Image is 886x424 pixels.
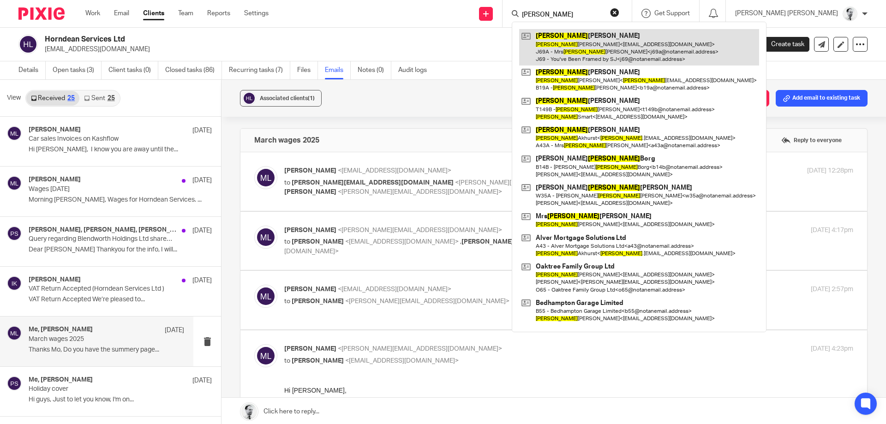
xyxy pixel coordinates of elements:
[284,298,290,305] span: to
[165,61,222,79] a: Closed tasks (86)
[284,227,336,233] span: [PERSON_NAME]
[192,126,212,135] p: [DATE]
[7,276,22,291] img: svg%3E
[308,96,315,101] span: (1)
[85,9,100,18] a: Work
[460,239,461,245] span: ,
[29,246,212,254] p: Dear [PERSON_NAME] Thankyou for the info, I will...
[610,8,619,17] button: Clear
[292,298,344,305] span: [PERSON_NAME]
[7,176,22,191] img: svg%3E
[108,61,158,79] a: Client tasks (0)
[29,385,175,393] p: Holiday cover
[7,226,22,241] img: svg%3E
[192,276,212,285] p: [DATE]
[284,239,290,245] span: to
[338,167,451,174] span: <[EMAIL_ADDRESS][DOMAIN_NAME]>
[338,227,502,233] span: <[PERSON_NAME][EMAIL_ADDRESS][DOMAIN_NAME]>
[292,239,344,245] span: [PERSON_NAME]
[29,126,81,134] h4: [PERSON_NAME]
[338,286,451,293] span: <[EMAIL_ADDRESS][DOMAIN_NAME]>
[811,226,853,235] p: [DATE] 4:17pm
[811,344,853,354] p: [DATE] 4:23pm
[284,179,290,186] span: to
[284,286,336,293] span: [PERSON_NAME]
[521,11,604,19] input: Search
[26,91,79,106] a: Received25
[654,10,690,17] span: Get Support
[29,276,81,284] h4: [PERSON_NAME]
[143,9,164,18] a: Clients
[45,45,742,54] p: [EMAIL_ADDRESS][DOMAIN_NAME]
[29,176,81,184] h4: [PERSON_NAME]
[29,196,212,204] p: Morning [PERSON_NAME], Wages for Horndean Services. ...
[29,376,93,384] h4: Me, [PERSON_NAME]
[67,95,75,102] div: 25
[338,346,502,352] span: <[PERSON_NAME][EMAIL_ADDRESS][DOMAIN_NAME]>
[455,179,619,186] span: <[PERSON_NAME][EMAIL_ADDRESS][DOMAIN_NAME]>
[776,90,868,107] button: Add email to existing task
[811,285,853,294] p: [DATE] 2:57pm
[843,6,857,21] img: Mass_2025.jpg
[7,93,21,103] span: View
[292,179,454,186] span: [PERSON_NAME][EMAIL_ADDRESS][DOMAIN_NAME]
[254,344,277,367] img: svg%3E
[398,61,434,79] a: Audit logs
[229,61,290,79] a: Recurring tasks (7)
[114,9,129,18] a: Email
[192,226,212,235] p: [DATE]
[18,35,38,54] img: svg%3E
[284,167,336,174] span: [PERSON_NAME]
[240,90,322,107] button: Associated clients(1)
[29,396,212,404] p: Hi guys, Just to let you know, I'm on...
[358,61,391,79] a: Notes (0)
[345,298,509,305] span: <[PERSON_NAME][EMAIL_ADDRESS][DOMAIN_NAME]>
[7,326,22,340] img: svg%3E
[461,239,514,245] span: [PERSON_NAME]
[260,96,315,101] span: Associated clients
[284,346,336,352] span: [PERSON_NAME]
[45,35,603,44] h2: Horndean Services Ltd
[284,358,290,364] span: to
[29,185,175,193] p: Wages [DATE]
[7,376,22,391] img: svg%3E
[29,135,175,143] p: Car sales Invoices on Kashflow
[242,91,256,105] img: svg%3E
[292,358,344,364] span: [PERSON_NAME]
[807,166,853,176] p: [DATE] 12:28pm
[29,146,212,154] p: Hi [PERSON_NAME], I know you are away until the...
[29,346,184,354] p: Thanks Mo, Do you have the summery page...
[192,176,212,185] p: [DATE]
[345,239,459,245] span: <[EMAIL_ADDRESS][DOMAIN_NAME]>
[165,326,184,335] p: [DATE]
[284,239,625,255] span: <[PERSON_NAME][EMAIL_ADDRESS][DOMAIN_NAME]>
[254,285,277,308] img: svg%3E
[297,61,318,79] a: Files
[254,136,319,145] h4: March wages 2025
[29,285,175,293] p: VAT Return Accepted (Horndean Services Ltd )
[79,91,119,106] a: Sent25
[7,126,22,141] img: svg%3E
[779,133,844,147] label: Reply to everyone
[18,61,46,79] a: Details
[29,235,175,243] p: Query regarding Blendworth Holdings Ltd shareholders agreement
[254,166,277,189] img: svg%3E
[53,61,102,79] a: Open tasks (3)
[254,226,277,249] img: svg%3E
[29,296,212,304] p: VAT Return Accepted We’re pleased to...
[192,376,212,385] p: [DATE]
[29,326,93,334] h4: Me, [PERSON_NAME]
[345,358,459,364] span: <[EMAIL_ADDRESS][DOMAIN_NAME]>
[284,189,336,195] span: [PERSON_NAME]
[207,9,230,18] a: Reports
[244,9,269,18] a: Settings
[338,189,502,195] span: <[PERSON_NAME][EMAIL_ADDRESS][DOMAIN_NAME]>
[178,9,193,18] a: Team
[29,226,177,234] h4: [PERSON_NAME], [PERSON_NAME], [PERSON_NAME]
[325,61,351,79] a: Emails
[108,95,115,102] div: 25
[735,9,838,18] p: [PERSON_NAME] [PERSON_NAME]
[18,7,65,20] img: Pixie
[756,37,809,52] a: Create task
[29,335,153,343] p: March wages 2025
